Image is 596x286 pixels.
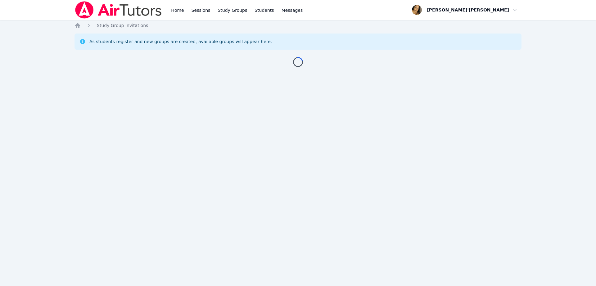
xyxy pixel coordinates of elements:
div: As students register and new groups are created, available groups will appear here. [89,38,272,45]
img: Air Tutors [74,1,162,19]
span: Messages [282,7,303,13]
span: Study Group Invitations [97,23,148,28]
a: Study Group Invitations [97,22,148,29]
nav: Breadcrumb [74,22,521,29]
